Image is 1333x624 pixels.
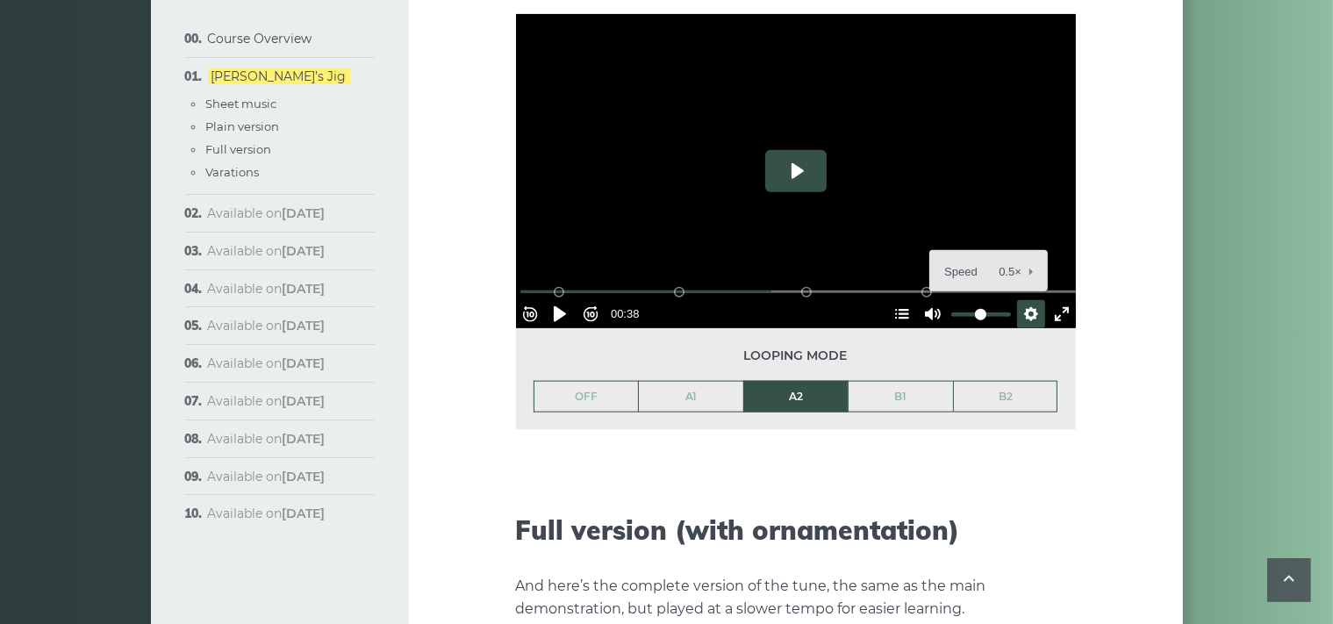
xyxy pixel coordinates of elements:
[206,142,272,156] a: Full version
[206,165,260,179] a: Varations
[208,281,326,297] span: Available on
[849,382,953,412] a: B1
[283,355,326,371] strong: [DATE]
[639,382,743,412] a: A1
[283,243,326,259] strong: [DATE]
[206,97,277,111] a: Sheet music
[516,575,1076,620] p: And here’s the complete version of the tune, the same as the main demonstration, but played at a ...
[516,514,1076,546] h2: Full version (with ornamentation)
[208,355,326,371] span: Available on
[208,31,312,47] a: Course Overview
[206,119,280,133] a: Plain version
[954,382,1057,412] a: B2
[208,393,326,409] span: Available on
[208,506,326,521] span: Available on
[208,469,326,484] span: Available on
[283,281,326,297] strong: [DATE]
[283,469,326,484] strong: [DATE]
[208,318,326,334] span: Available on
[283,506,326,521] strong: [DATE]
[283,205,326,221] strong: [DATE]
[208,205,326,221] span: Available on
[208,243,326,259] span: Available on
[283,431,326,447] strong: [DATE]
[208,68,350,84] a: [PERSON_NAME]’s Jig
[534,346,1058,366] span: Looping mode
[208,431,326,447] span: Available on
[283,318,326,334] strong: [DATE]
[534,382,639,412] a: OFF
[283,393,326,409] strong: [DATE]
